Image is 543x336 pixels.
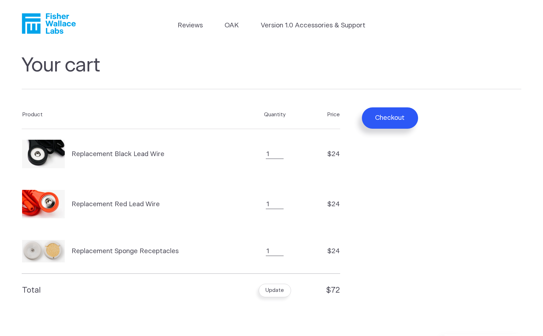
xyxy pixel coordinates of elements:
[309,274,341,308] td: $72
[22,190,231,218] a: Replacement Red Lead Wire
[225,21,239,31] a: OAK
[178,21,203,31] a: Reviews
[22,13,76,34] a: Fisher Wallace
[259,284,291,298] button: Update
[72,199,160,209] span: Replacement Red Lead Wire
[22,101,241,129] th: Product
[22,274,241,308] th: Total
[22,240,231,262] a: Replacement Sponge Receptacles
[72,246,179,256] span: Replacement Sponge Receptacles
[309,179,341,229] td: $24
[22,140,231,168] a: Replacement Black Lead Wire
[309,229,341,274] td: $24
[22,54,521,89] h1: Your cart
[309,129,341,179] td: $24
[362,107,418,129] button: Checkout
[241,101,309,129] th: Quantity
[261,21,365,31] a: Version 1.0 Accessories & Support
[72,149,164,159] span: Replacement Black Lead Wire
[309,101,341,129] th: Price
